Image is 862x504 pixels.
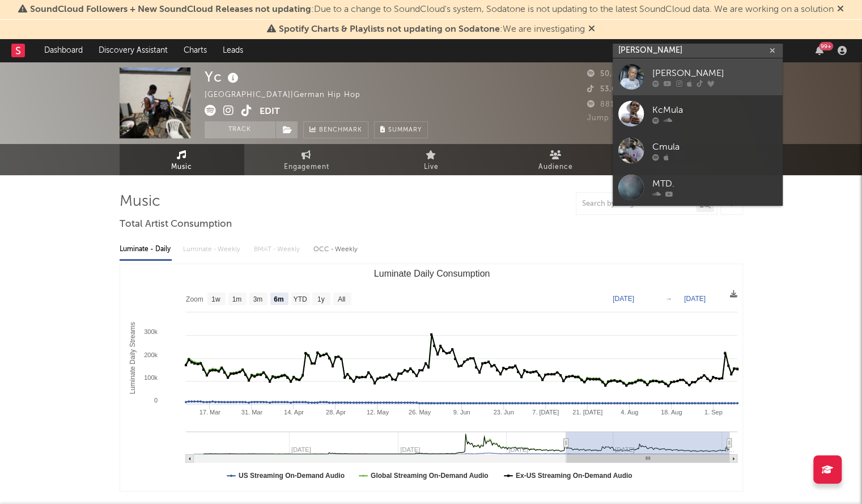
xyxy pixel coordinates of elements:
text: 31. Mar [241,409,262,416]
div: Luminate - Daily [120,240,172,259]
a: Live [369,144,494,175]
div: MTD. [652,177,777,190]
span: Summary [388,127,422,133]
span: Dismiss [588,25,595,34]
div: OCC - Weekly [313,240,359,259]
text: [DATE] [613,295,634,303]
span: Live [424,160,439,174]
span: Audience [538,160,573,174]
svg: Luminate Daily Consumption [120,264,743,491]
a: Charts [176,39,215,62]
text: 14. Apr [283,409,303,416]
text: → [665,295,672,303]
button: Edit [260,105,280,119]
text: S… [724,446,734,453]
span: Engagement [284,160,329,174]
a: Cmula [613,132,783,169]
span: 881,288 Monthly Listeners [587,101,700,108]
span: : We are investigating [279,25,585,34]
text: 3m [253,295,262,303]
button: Track [205,121,275,138]
span: Jump Score: 75.5 [587,115,653,122]
input: Search for artists [613,44,783,58]
span: : Due to a change to SoundCloud's system, Sodatone is not updating to the latest SoundCloud data.... [30,5,834,14]
text: 18. Aug [660,409,681,416]
a: Audience [494,144,618,175]
text: Luminate Daily Streams [128,322,136,394]
text: 1w [211,295,220,303]
text: US Streaming On-Demand Audio [239,472,345,480]
text: 1m [232,295,241,303]
text: [DATE] [684,295,706,303]
text: 9. Jun [453,409,470,416]
span: Spotify Charts & Playlists not updating on Sodatone [279,25,500,34]
a: Dashboard [36,39,91,62]
div: Yc [205,67,241,86]
text: 17. Mar [199,409,220,416]
a: Music [120,144,244,175]
text: 28. Apr [325,409,345,416]
text: 1. Sep [704,409,722,416]
span: Music [171,160,192,174]
text: Ex-US Streaming On-Demand Audio [515,472,632,480]
text: Luminate Daily Consumption [373,269,490,278]
text: 300k [144,328,158,335]
a: Benchmark [303,121,368,138]
div: 99 + [819,42,833,50]
div: KcMula [652,103,777,117]
text: 7. [DATE] [532,409,559,416]
span: 50,893 [587,70,627,78]
span: Benchmark [319,124,362,137]
text: All [338,295,345,303]
span: SoundCloud Followers + New SoundCloud Releases not updating [30,5,311,14]
text: 1y [317,295,324,303]
button: Summary [374,121,428,138]
text: 0 [154,397,157,404]
a: MTD. [613,169,783,206]
text: 100k [144,374,158,381]
text: Global Streaming On-Demand Audio [370,472,488,480]
a: Discovery Assistant [91,39,176,62]
text: 21. [DATE] [572,409,602,416]
span: Dismiss [837,5,844,14]
text: 23. Jun [493,409,513,416]
text: 200k [144,351,158,358]
div: [PERSON_NAME] [652,66,777,80]
span: Total Artist Consumption [120,218,232,231]
a: Engagement [244,144,369,175]
button: 99+ [816,46,823,55]
a: Leads [215,39,251,62]
div: Cmula [652,140,777,154]
text: 4. Aug [621,409,638,416]
a: KcMula [613,95,783,132]
text: Zoom [186,295,203,303]
a: [PERSON_NAME] [613,58,783,95]
text: YTD [293,295,307,303]
text: 12. May [366,409,389,416]
input: Search by song name or URL [576,200,696,209]
text: 6m [274,295,283,303]
span: 53,600 [587,86,627,93]
div: [GEOGRAPHIC_DATA] | German Hip Hop [205,88,373,102]
text: 26. May [408,409,431,416]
